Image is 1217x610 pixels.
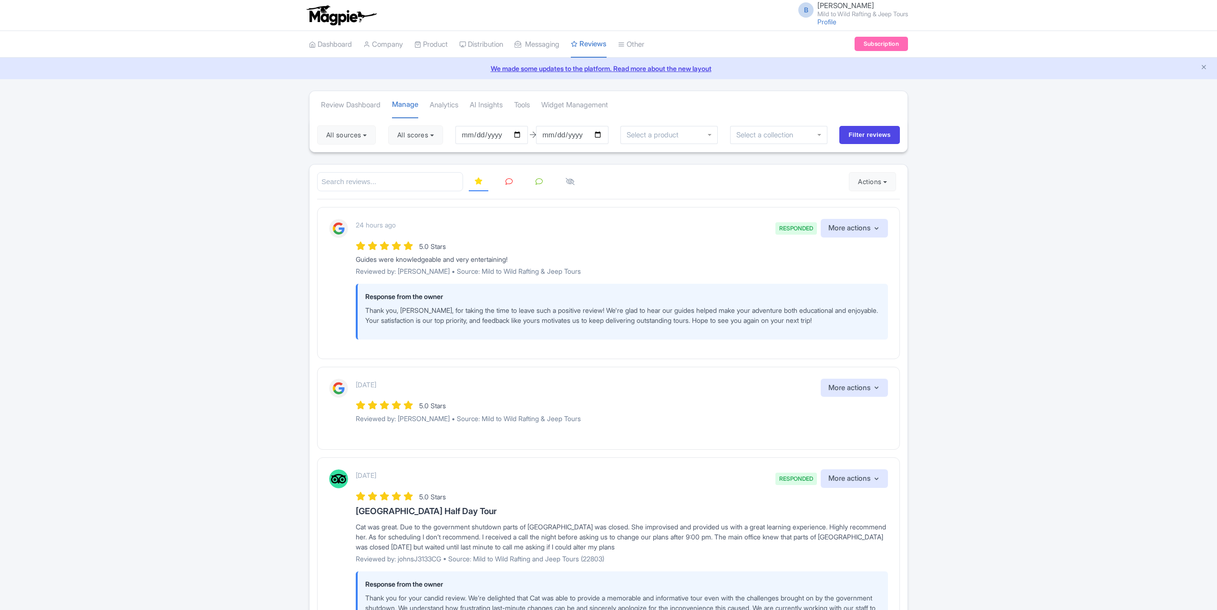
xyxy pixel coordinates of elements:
p: Response from the owner [365,291,880,301]
p: [DATE] [356,470,376,480]
small: Mild to Wild Rafting & Jeep Tours [817,11,908,17]
div: Cat was great. Due to the government shutdown parts of [GEOGRAPHIC_DATA] was closed. She improvis... [356,522,888,552]
p: [DATE] [356,380,376,390]
input: Select a product [627,131,680,139]
a: Tools [514,92,530,118]
a: AI Insights [470,92,503,118]
button: All scores [388,125,443,145]
button: Close announcement [1200,62,1207,73]
a: Company [363,31,403,58]
a: Manage [392,92,418,119]
p: Reviewed by: [PERSON_NAME] • Source: Mild to Wild Rafting & Jeep Tours [356,266,888,276]
a: Widget Management [541,92,608,118]
span: RESPONDED [775,473,817,485]
img: logo-ab69f6fb50320c5b225c76a69d11143b.png [304,5,378,26]
div: Guides were knowledgeable and very entertaining! [356,254,888,264]
a: Other [618,31,644,58]
a: Dashboard [309,31,352,58]
a: Review Dashboard [321,92,381,118]
button: More actions [821,379,888,397]
input: Select a collection [736,131,795,139]
button: More actions [821,219,888,238]
button: All sources [317,125,376,145]
a: We made some updates to the platform. Read more about the new layout [6,63,1211,73]
a: Product [414,31,448,58]
p: Thank you, [PERSON_NAME], for taking the time to leave such a positive review! We're glad to hear... [365,305,880,325]
span: 5.0 Stars [419,402,446,410]
a: Profile [817,18,836,26]
p: 24 hours ago [356,220,396,230]
a: B [PERSON_NAME] Mild to Wild Rafting & Jeep Tours [793,2,908,17]
button: More actions [821,469,888,488]
h3: [GEOGRAPHIC_DATA] Half Day Tour [356,507,888,516]
a: Messaging [515,31,559,58]
a: Subscription [855,37,908,51]
span: 5.0 Stars [419,242,446,250]
button: Actions [849,172,896,191]
a: Reviews [571,31,607,58]
span: [PERSON_NAME] [817,1,874,10]
p: Response from the owner [365,579,880,589]
input: Filter reviews [839,126,900,144]
a: Distribution [459,31,503,58]
span: B [798,2,814,18]
img: Google Logo [329,219,348,238]
p: Reviewed by: johnsJ3133CG • Source: Mild to Wild Rafting and Jeep Tours (22803) [356,554,888,564]
input: Search reviews... [317,172,463,192]
img: Google Logo [329,379,348,398]
span: 5.0 Stars [419,493,446,501]
span: RESPONDED [775,222,817,235]
a: Analytics [430,92,458,118]
img: Tripadvisor Logo [329,469,348,488]
p: Reviewed by: [PERSON_NAME] • Source: Mild to Wild Rafting & Jeep Tours [356,414,888,424]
